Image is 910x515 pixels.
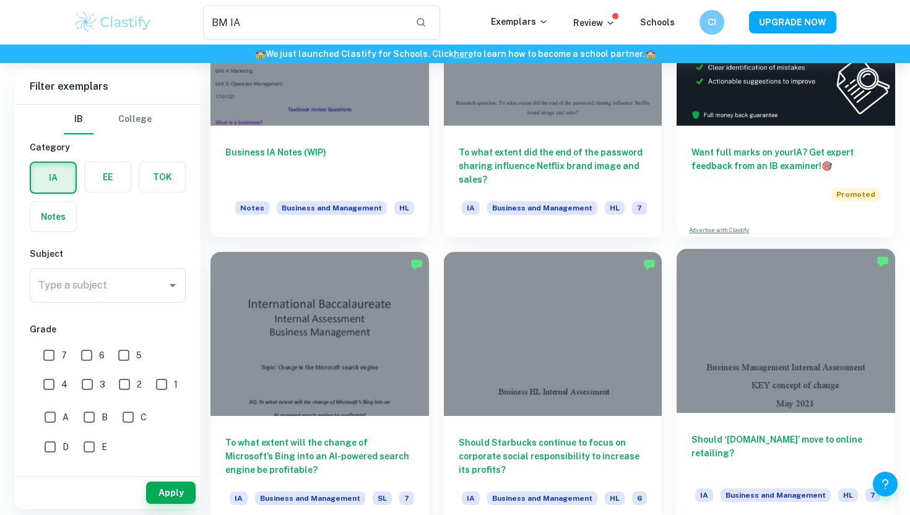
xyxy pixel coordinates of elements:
span: IA [695,488,713,502]
h6: Business IA Notes (WIP) [225,145,414,186]
img: Marked [410,258,423,270]
button: Apply [146,482,196,504]
span: IA [462,201,480,215]
a: Advertise with Clastify [689,226,749,235]
span: 6 [99,348,105,362]
span: 3 [100,378,105,391]
span: 7 [865,488,880,502]
h6: Category [30,141,186,154]
img: Marked [643,258,656,270]
span: C [141,410,147,424]
button: Help and Feedback [873,472,898,496]
span: Business and Management [721,488,831,502]
span: HL [394,201,414,215]
h6: Should Starbucks continue to focus on corporate social responsibility to increase its profits? [459,436,648,477]
span: IA [230,491,248,505]
button: EE [85,162,131,192]
span: Business and Management [277,201,387,215]
div: Filter type choice [64,105,152,134]
span: Promoted [831,188,880,201]
button: IB [64,105,93,134]
span: SL [373,491,392,505]
button: Notes [30,202,76,232]
span: 4 [61,378,67,391]
span: 7 [399,491,414,505]
span: 7 [61,348,67,362]
span: Business and Management [487,491,597,505]
span: 7 [632,201,647,215]
span: Business and Management [255,491,365,505]
span: 6 [632,491,647,505]
button: College [118,105,152,134]
button: CI [700,10,724,35]
span: 🎯 [821,161,832,171]
h6: Filter exemplars [15,69,201,104]
span: A [63,410,69,424]
img: Clastify logo [74,10,152,35]
span: HL [838,488,858,502]
span: 1 [174,378,178,391]
span: 🏫 [645,49,656,59]
span: IA [462,491,480,505]
h6: We just launched Clastify for Schools. Click to learn how to become a school partner. [2,47,908,61]
a: here [454,49,473,59]
span: B [102,410,108,424]
button: IA [31,163,76,193]
span: 🏫 [255,49,266,59]
span: HL [605,201,625,215]
button: UPGRADE NOW [749,11,836,33]
h6: To what extent did the end of the password sharing influence Netflix brand image and sales? [459,145,648,186]
h6: Should ‘[DOMAIN_NAME]’ move to online retailing? [691,433,880,474]
button: Open [164,277,181,294]
a: Schools [640,17,675,27]
img: Marked [877,255,889,267]
h6: Grade [30,322,186,336]
span: Notes [235,201,269,215]
span: E [102,440,107,454]
span: 2 [137,378,142,391]
span: 5 [136,348,142,362]
p: Exemplars [491,15,548,28]
button: TOK [139,162,185,192]
span: Business and Management [487,201,597,215]
h6: Subject [30,247,186,261]
span: HL [605,491,625,505]
h6: To what extent will the change of Microsoft’s Bing into an AI-powered search engine be profitable? [225,436,414,477]
p: Review [573,16,615,30]
h6: Want full marks on your IA ? Get expert feedback from an IB examiner! [691,145,880,173]
span: D [63,440,69,454]
input: Search for any exemplars... [203,5,405,40]
h6: CI [705,15,719,29]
